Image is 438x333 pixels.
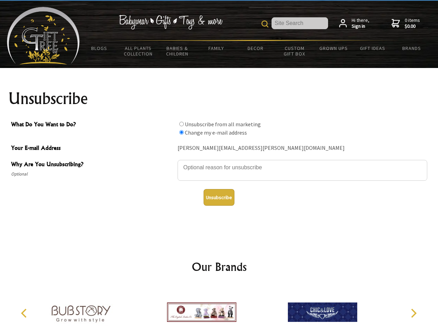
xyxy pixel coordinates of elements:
[185,121,261,128] label: Unsubscribe from all marketing
[314,41,353,55] a: Grown Ups
[352,17,369,29] span: Hi there,
[8,90,430,107] h1: Unsubscribe
[119,15,223,29] img: Babywear - Gifts - Toys & more
[236,41,275,55] a: Decor
[353,41,392,55] a: Gift Ideas
[11,144,174,154] span: Your E-mail Address
[185,129,247,136] label: Change my e-mail address
[261,20,268,27] img: product search
[178,160,427,181] textarea: Why Are You Unsubscribing?
[275,41,314,61] a: Custom Gift Box
[179,122,184,126] input: What Do You Want to Do?
[7,7,80,65] img: Babyware - Gifts - Toys and more...
[352,23,369,29] strong: Sign in
[204,189,234,206] button: Unsubscribe
[272,17,328,29] input: Site Search
[405,17,420,29] span: 0 items
[392,17,420,29] a: 0 items$0.00
[339,17,369,29] a: Hi there,Sign in
[158,41,197,61] a: Babies & Children
[179,130,184,135] input: What Do You Want to Do?
[14,258,424,275] h2: Our Brands
[119,41,158,61] a: All Plants Collection
[11,120,174,130] span: What Do You Want to Do?
[392,41,431,55] a: Brands
[11,160,174,170] span: Why Are You Unsubscribing?
[197,41,236,55] a: Family
[11,170,174,178] span: Optional
[80,41,119,55] a: BLOGS
[178,143,427,154] div: [PERSON_NAME][EMAIL_ADDRESS][PERSON_NAME][DOMAIN_NAME]
[406,306,421,321] button: Next
[405,23,420,29] strong: $0.00
[17,306,33,321] button: Previous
